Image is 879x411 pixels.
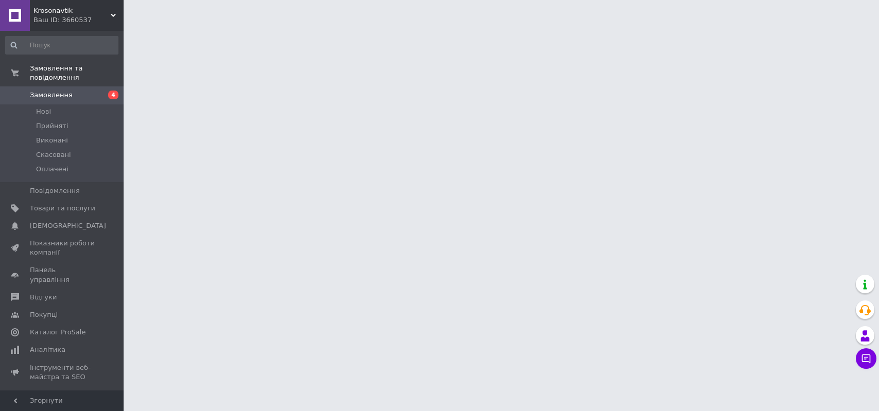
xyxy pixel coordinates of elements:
span: Krosonavtik [33,6,111,15]
span: Покупці [30,310,58,319]
span: Товари та послуги [30,204,95,213]
button: Чат з покупцем [856,348,876,369]
span: Показники роботи компанії [30,239,95,257]
span: Замовлення [30,91,73,100]
span: Нові [36,107,51,116]
span: Аналітика [30,345,65,354]
span: Замовлення та повідомлення [30,64,124,82]
span: Оплачені [36,165,68,174]
input: Пошук [5,36,118,55]
span: Прийняті [36,121,68,131]
span: Інструменти веб-майстра та SEO [30,363,95,382]
span: Каталог ProSale [30,328,85,337]
span: Відгуки [30,293,57,302]
span: 4 [108,91,118,99]
span: Управління сайтом [30,390,95,408]
span: Скасовані [36,150,71,159]
div: Ваш ID: 3660537 [33,15,124,25]
span: [DEMOGRAPHIC_DATA] [30,221,106,230]
span: Виконані [36,136,68,145]
span: Панель управління [30,265,95,284]
span: Повідомлення [30,186,80,195]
